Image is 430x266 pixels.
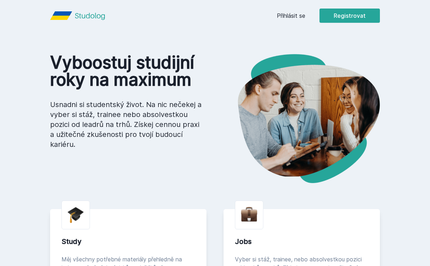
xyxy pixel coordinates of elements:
a: Přihlásit se [277,11,305,20]
div: Study [61,236,195,246]
p: Usnadni si studentský život. Na nic nečekej a vyber si stáž, trainee nebo absolvestkou pozici od ... [50,100,204,149]
img: briefcase.png [241,205,257,223]
button: Registrovat [319,9,380,23]
img: hero.png [215,54,380,183]
img: graduation-cap.png [68,207,84,223]
div: Jobs [235,236,369,246]
h1: Vyboostuj studijní roky na maximum [50,54,204,88]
